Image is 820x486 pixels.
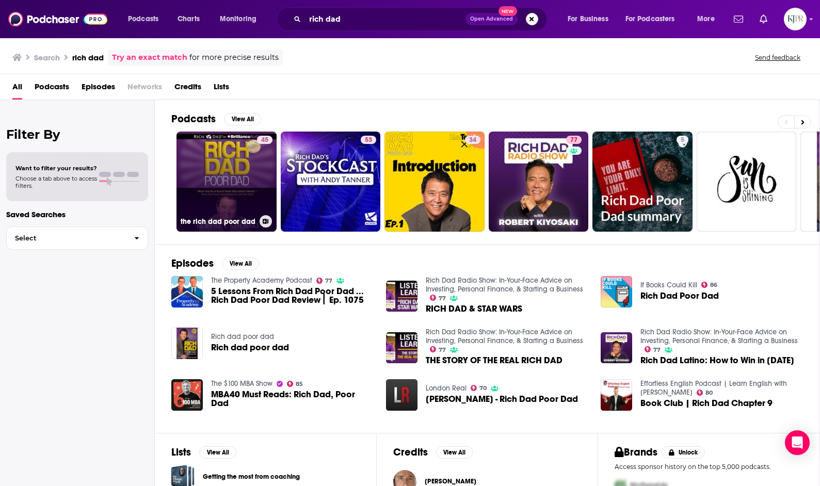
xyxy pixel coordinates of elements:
h2: Lists [171,446,191,459]
span: Select [7,235,126,241]
a: PodcastsView All [171,112,261,125]
span: 77 [439,348,446,352]
button: Send feedback [752,53,803,62]
span: Lists [214,78,229,100]
a: EpisodesView All [171,257,259,270]
a: 70 [471,385,487,391]
span: Monitoring [220,12,256,26]
img: 5 Lessons From Rich Dad Poor Dad ... Rich Dad Poor Dad Review ⎜ Ep. 1075 [171,276,203,307]
a: Rich Dad Radio Show: In-Your-Face Advice on Investing, Personal Finance, & Starting a Business [426,328,583,345]
button: View All [222,257,259,270]
button: Open AdvancedNew [465,13,518,25]
a: 34 [465,136,480,144]
span: For Business [568,12,608,26]
a: Charts [171,11,206,27]
a: Show notifications dropdown [730,10,747,28]
span: 77 [570,135,577,145]
img: Rich dad poor dad [171,328,203,359]
a: 45the rich dad poor dad [176,132,277,232]
h2: Filter By [6,127,148,142]
a: Rich Dad Latino: How to Win in 2021 [640,356,794,365]
img: Rich Dad Latino: How to Win in 2021 [601,332,632,364]
a: 86 [701,282,718,288]
span: 5 [681,135,684,145]
a: Book Club | Rich Dad Chapter 9 [601,379,632,411]
span: [PERSON_NAME] [425,477,476,485]
span: Want to filter your results? [15,165,97,172]
span: 77 [439,296,446,301]
a: Rich Dad Radio Show: In-Your-Face Advice on Investing, Personal Finance, & Starting a Business [640,328,798,345]
a: 85 [287,381,303,387]
a: THE STORY OF THE REAL RICH DAD [386,332,417,364]
a: 45 [257,136,272,144]
button: open menu [213,11,270,27]
button: open menu [560,11,621,27]
a: 5 [677,136,688,144]
a: MBA40 Must Reads: Rich Dad, Poor Dad [211,390,374,408]
button: Unlock [662,446,705,459]
span: Podcasts [35,78,69,100]
a: Rich Dad Radio Show: In-Your-Face Advice on Investing, Personal Finance, & Starting a Business [426,276,583,294]
h2: Brands [615,446,657,459]
a: Rich Masotti [425,477,476,485]
button: Show profile menu [784,8,807,30]
a: 77 [316,278,333,284]
span: Book Club | Rich Dad Chapter 9 [640,399,773,408]
div: Open Intercom Messenger [785,430,810,455]
h3: rich dad [72,53,104,62]
h2: Podcasts [171,112,216,125]
span: Rich Dad Latino: How to Win in [DATE] [640,356,794,365]
p: Access sponsor history on the top 5,000 podcasts. [615,463,803,471]
h2: Credits [393,446,428,459]
button: View All [436,446,473,459]
span: Logged in as KJPRpodcast [784,8,807,30]
h3: Search [34,53,60,62]
span: 53 [365,135,372,145]
span: For Podcasters [625,12,675,26]
a: Effortless English Podcast | Learn English with AJ Hoge [640,379,787,397]
a: 77 [430,346,446,352]
a: All [12,78,22,100]
a: Show notifications dropdown [755,10,771,28]
span: for more precise results [189,52,279,63]
a: Credits [174,78,201,100]
span: Charts [178,12,200,26]
a: If Books Could Kill [640,281,697,289]
span: New [499,6,517,16]
span: [PERSON_NAME] - Rich Dad Poor Dad [426,395,578,403]
a: Try an exact match [112,52,187,63]
a: ListsView All [171,446,236,459]
span: Episodes [82,78,115,100]
a: Rich Dad Poor Dad [601,276,632,307]
a: Rich Dad Poor Dad [640,291,719,300]
img: User Profile [784,8,807,30]
span: 77 [325,279,332,283]
h3: the rich dad poor dad [181,217,255,226]
img: MBA40 Must Reads: Rich Dad, Poor Dad [171,379,203,411]
span: Rich dad poor dad [211,343,289,352]
span: 80 [705,391,713,395]
a: 53 [281,132,381,232]
a: 53 [361,136,376,144]
span: THE STORY OF THE REAL RICH DAD [426,356,562,365]
span: 34 [469,135,476,145]
span: 45 [261,135,268,145]
a: 5 [592,132,693,232]
input: Search podcasts, credits, & more... [305,11,465,27]
a: 5 Lessons From Rich Dad Poor Dad ... Rich Dad Poor Dad Review ⎜ Ep. 1075 [211,287,374,304]
span: Choose a tab above to access filters. [15,175,97,189]
div: Search podcasts, credits, & more... [286,7,557,31]
img: RICH DAD & STAR WARS [386,281,417,312]
a: 77 [489,132,589,232]
a: 77 [645,346,661,352]
span: Networks [127,78,162,100]
h2: Episodes [171,257,214,270]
